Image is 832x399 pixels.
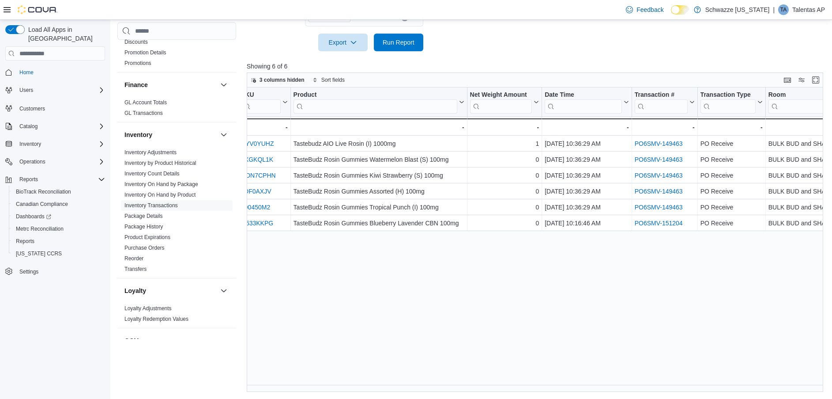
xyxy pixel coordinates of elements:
[124,234,170,241] span: Product Expirations
[545,218,629,228] div: [DATE] 10:16:46 AM
[124,336,217,345] button: OCM
[12,199,105,209] span: Canadian Compliance
[124,213,163,219] a: Package Details
[700,202,762,213] div: PO Receive
[19,158,45,165] span: Operations
[321,76,345,84] span: Sort fields
[124,266,147,273] span: Transfers
[124,49,166,56] span: Promotion Details
[636,5,663,14] span: Feedback
[293,218,464,228] div: TasteBudz Rosin Gummies Blueberry Lavender CBN 100mg
[124,170,180,177] span: Inventory Count Details
[700,138,762,149] div: PO Receive
[634,91,687,99] div: Transaction #
[16,156,105,167] span: Operations
[247,75,308,85] button: 3 columns hidden
[634,91,694,114] button: Transaction #
[792,4,825,15] p: Talentas AP
[470,91,532,114] div: Net Weight Amount
[241,220,273,227] a: G533KKPG
[545,154,629,165] div: [DATE] 10:36:29 AM
[9,186,109,198] button: BioTrack Reconciliation
[5,62,105,301] nav: Complex example
[545,186,629,197] div: [DATE] 10:36:29 AM
[12,236,105,247] span: Reports
[16,121,41,132] button: Catalog
[16,266,105,277] span: Settings
[124,160,196,166] a: Inventory by Product Historical
[634,156,682,163] a: PO6SMV-149463
[241,91,281,114] div: SKU URL
[2,120,109,133] button: Catalog
[318,34,368,51] button: Export
[218,285,229,296] button: Loyalty
[124,60,151,66] a: Promotions
[241,204,270,211] a: L00450M2
[241,156,273,163] a: 5XGKQL1K
[16,85,37,95] button: Users
[218,335,229,346] button: OCM
[12,211,55,222] a: Dashboards
[9,247,109,260] button: [US_STATE] CCRS
[634,122,694,133] div: -
[124,149,177,156] a: Inventory Adjustments
[124,244,165,251] span: Purchase Orders
[19,69,34,76] span: Home
[16,213,51,220] span: Dashboards
[117,97,236,122] div: Finance
[124,130,217,139] button: Inventory
[778,4,789,15] div: Talentas AP
[9,210,109,223] a: Dashboards
[16,250,62,257] span: [US_STATE] CCRS
[19,176,38,183] span: Reports
[124,202,178,209] span: Inventory Transactions
[241,140,274,147] a: RYV0YUHZ
[9,235,109,247] button: Reports
[2,84,109,96] button: Users
[124,191,196,198] span: Inventory On Hand by Product
[12,224,67,234] a: Metrc Reconciliation
[634,188,682,195] a: PO6SMV-149463
[470,186,539,197] div: 0
[12,224,105,234] span: Metrc Reconciliation
[810,75,821,85] button: Enter fullscreen
[16,67,37,78] a: Home
[16,266,42,277] a: Settings
[700,154,762,165] div: PO Receive
[16,188,71,195] span: BioTrack Reconciliation
[124,110,163,117] span: GL Transactions
[18,5,57,14] img: Cova
[19,123,38,130] span: Catalog
[470,91,539,114] button: Net Weight Amount
[124,130,152,139] h3: Inventory
[124,255,143,262] span: Reorder
[124,181,198,188] span: Inventory On Hand by Package
[293,186,464,197] div: TasteBudz Rosin Gummies Assorted (H) 100mg
[374,34,423,51] button: Run Report
[124,223,163,230] span: Package History
[16,139,105,149] span: Inventory
[2,265,109,278] button: Settings
[241,122,288,133] div: -
[634,220,682,227] a: PO6SMV-151204
[124,149,177,156] span: Inventory Adjustments
[545,170,629,181] div: [DATE] 10:36:29 AM
[634,204,682,211] a: PO6SMV-149463
[16,225,64,232] span: Metrc Reconciliation
[16,103,49,114] a: Customers
[293,154,464,165] div: TasteBudz Rosin Gummies Watermelon Blast (S) 100mg
[545,122,629,133] div: -
[260,76,305,84] span: 3 columns hidden
[124,60,151,67] span: Promotions
[634,140,682,147] a: PO6SMV-149463
[470,170,539,181] div: 0
[124,38,148,46] span: Discounts
[124,160,196,167] span: Inventory by Product Historical
[16,139,45,149] button: Inventory
[124,181,198,187] a: Inventory On Hand by Package
[9,198,109,210] button: Canadian Compliance
[19,87,33,94] span: Users
[470,218,539,228] div: 0
[124,39,148,45] a: Discounts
